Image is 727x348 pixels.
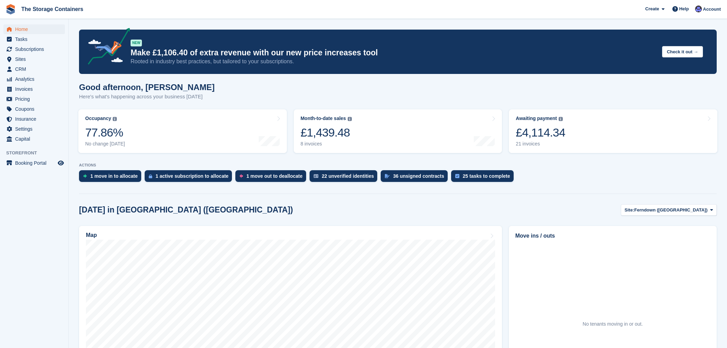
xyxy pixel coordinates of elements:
[515,232,710,240] h2: Move ins / outs
[235,170,309,185] a: 1 move out to deallocate
[15,114,56,124] span: Insurance
[19,3,86,15] a: The Storage Containers
[3,44,65,54] a: menu
[559,117,563,121] img: icon-info-grey-7440780725fd019a000dd9b08b2336e03edf1995a4989e88bcd33f0948082b44.svg
[6,150,68,156] span: Storefront
[3,134,65,144] a: menu
[90,173,138,179] div: 1 move in to allocate
[381,170,451,185] a: 36 unsigned contracts
[78,109,287,153] a: Occupancy 77.86% No change [DATE]
[314,174,318,178] img: verify_identity-adf6edd0f0f0b5bbfe63781bf79b02c33cf7c696d77639b501bdc392416b5a36.svg
[3,54,65,64] a: menu
[703,6,721,13] span: Account
[310,170,381,185] a: 22 unverified identities
[15,124,56,134] span: Settings
[113,117,117,121] img: icon-info-grey-7440780725fd019a000dd9b08b2336e03edf1995a4989e88bcd33f0948082b44.svg
[322,173,374,179] div: 22 unverified identities
[301,126,352,140] div: £1,439.48
[15,158,56,168] span: Booking Portal
[85,126,125,140] div: 77.86%
[3,104,65,114] a: menu
[131,48,657,58] p: Make £1,106.40 of extra revenue with our new price increases tool
[3,124,65,134] a: menu
[621,204,717,216] button: Site: Ferndown ([GEOGRAPHIC_DATA])
[625,207,634,214] span: Site:
[301,141,352,147] div: 8 invoices
[79,205,293,215] h2: [DATE] in [GEOGRAPHIC_DATA] ([GEOGRAPHIC_DATA])
[79,93,215,101] p: Here's what's happening across your business [DATE]
[463,173,510,179] div: 25 tasks to complete
[3,34,65,44] a: menu
[79,163,717,167] p: ACTIONS
[3,64,65,74] a: menu
[5,4,16,14] img: stora-icon-8386f47178a22dfd0bd8f6a31ec36ba5ce8667c1dd55bd0f319d3a0aa187defe.svg
[516,141,565,147] div: 21 invoices
[509,109,717,153] a: Awaiting payment £4,114.34 21 invoices
[246,173,302,179] div: 1 move out to deallocate
[85,116,111,121] div: Occupancy
[156,173,228,179] div: 1 active subscription to allocate
[15,94,56,104] span: Pricing
[294,109,502,153] a: Month-to-date sales £1,439.48 8 invoices
[634,207,707,214] span: Ferndown ([GEOGRAPHIC_DATA])
[3,24,65,34] a: menu
[516,116,557,121] div: Awaiting payment
[3,84,65,94] a: menu
[82,28,130,67] img: price-adjustments-announcement-icon-8257ccfd72463d97f412b2fc003d46551f7dbcb40ab6d574587a9cd5c0d94...
[348,117,352,121] img: icon-info-grey-7440780725fd019a000dd9b08b2336e03edf1995a4989e88bcd33f0948082b44.svg
[57,159,65,167] a: Preview store
[15,54,56,64] span: Sites
[15,84,56,94] span: Invoices
[86,232,97,238] h2: Map
[15,104,56,114] span: Coupons
[15,74,56,84] span: Analytics
[239,174,243,178] img: move_outs_to_deallocate_icon-f764333ba52eb49d3ac5e1228854f67142a1ed5810a6f6cc68b1a99e826820c5.svg
[15,24,56,34] span: Home
[79,83,215,92] h1: Good afternoon, [PERSON_NAME]
[3,158,65,168] a: menu
[393,173,444,179] div: 36 unsigned contracts
[662,46,703,57] button: Check it out →
[85,141,125,147] div: No change [DATE]
[15,34,56,44] span: Tasks
[131,40,142,46] div: NEW
[516,126,565,140] div: £4,114.34
[645,6,659,12] span: Create
[679,6,689,12] span: Help
[385,174,390,178] img: contract_signature_icon-13c848040528278c33f63329250d36e43548de30e8caae1d1a13099fd9432cc5.svg
[455,174,459,178] img: task-75834270c22a3079a89374b754ae025e5fb1db73e45f91037f5363f120a921f8.svg
[3,114,65,124] a: menu
[583,320,643,328] div: No tenants moving in or out.
[145,170,235,185] a: 1 active subscription to allocate
[3,94,65,104] a: menu
[451,170,517,185] a: 25 tasks to complete
[15,134,56,144] span: Capital
[79,170,145,185] a: 1 move in to allocate
[15,64,56,74] span: CRM
[3,74,65,84] a: menu
[149,174,152,178] img: active_subscription_to_allocate_icon-d502201f5373d7db506a760aba3b589e785aa758c864c3986d89f69b8ff3...
[131,58,657,65] p: Rooted in industry best practices, but tailored to your subscriptions.
[301,116,346,121] div: Month-to-date sales
[15,44,56,54] span: Subscriptions
[83,174,87,178] img: move_ins_to_allocate_icon-fdf77a2bb77ea45bf5b3d319d69a93e2d87916cf1d5bf7949dd705db3b84f3ca.svg
[695,6,702,12] img: Dan Excell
